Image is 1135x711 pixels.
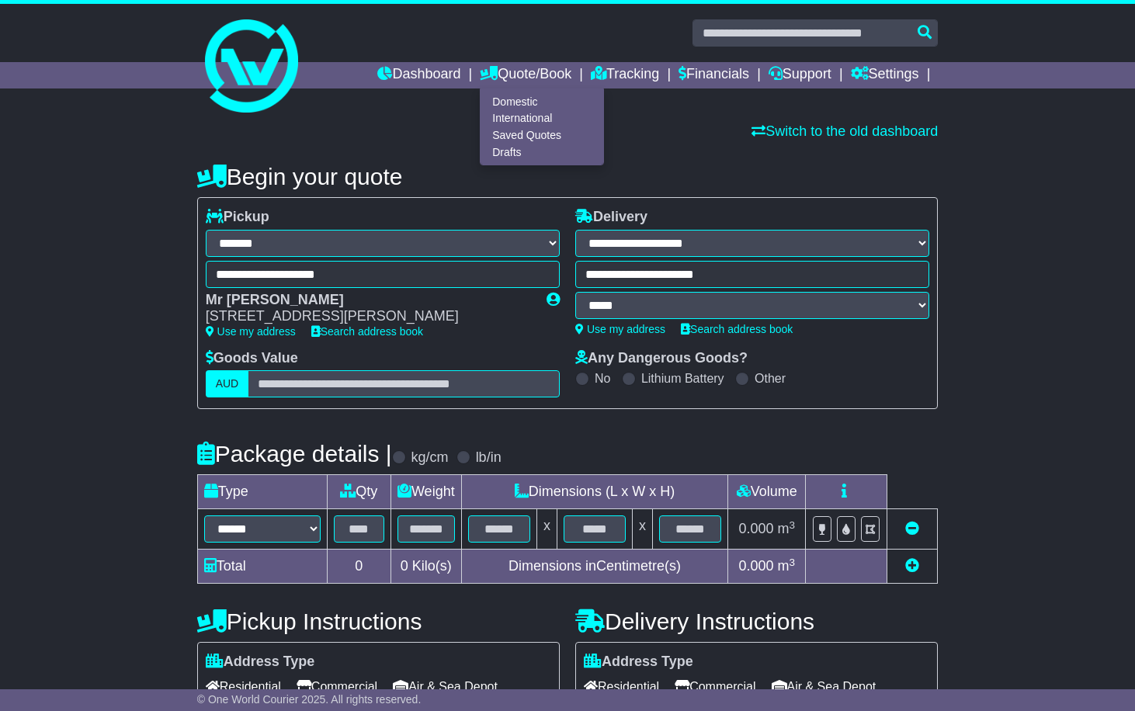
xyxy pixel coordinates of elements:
td: x [536,509,557,550]
a: Dashboard [377,62,460,88]
a: Search address book [311,325,423,338]
label: Address Type [206,654,315,671]
a: Search address book [681,323,793,335]
td: Qty [327,475,390,509]
span: Residential [206,675,281,699]
span: Air & Sea Depot [393,675,498,699]
label: Address Type [584,654,693,671]
span: 0 [401,558,408,574]
label: lb/in [476,449,502,466]
a: Domestic [481,93,603,110]
a: Switch to the old dashboard [751,123,938,139]
sup: 3 [790,519,796,531]
h4: Package details | [197,441,392,466]
a: Drafts [481,144,603,161]
span: m [778,521,796,536]
label: Lithium Battery [641,371,724,386]
a: Support [769,62,831,88]
span: Commercial [297,675,377,699]
h4: Pickup Instructions [197,609,560,634]
a: Use my address [575,323,665,335]
a: Quote/Book [480,62,571,88]
a: Add new item [905,558,919,574]
a: Saved Quotes [481,127,603,144]
span: Residential [584,675,659,699]
label: Any Dangerous Goods? [575,350,748,367]
span: 0.000 [739,558,774,574]
label: Delivery [575,209,647,226]
td: x [633,509,653,550]
h4: Delivery Instructions [575,609,938,634]
td: Type [197,475,327,509]
span: © One World Courier 2025. All rights reserved. [197,693,422,706]
td: Volume [728,475,806,509]
td: Dimensions (L x W x H) [461,475,728,509]
a: Tracking [591,62,659,88]
div: Mr [PERSON_NAME] [206,292,531,309]
sup: 3 [790,557,796,568]
div: Quote/Book [480,88,604,165]
td: Dimensions in Centimetre(s) [461,550,728,584]
label: Goods Value [206,350,298,367]
span: m [778,558,796,574]
span: Air & Sea Depot [772,675,876,699]
td: Kilo(s) [390,550,461,584]
label: AUD [206,370,249,397]
a: Remove this item [905,521,919,536]
a: Financials [679,62,749,88]
td: Weight [390,475,461,509]
label: kg/cm [411,449,449,466]
label: Pickup [206,209,269,226]
div: [STREET_ADDRESS][PERSON_NAME] [206,308,531,325]
label: Other [755,371,786,386]
label: No [595,371,610,386]
td: 0 [327,550,390,584]
a: Settings [851,62,919,88]
a: Use my address [206,325,296,338]
span: Commercial [675,675,755,699]
h4: Begin your quote [197,164,939,189]
span: 0.000 [739,521,774,536]
a: International [481,110,603,127]
td: Total [197,550,327,584]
